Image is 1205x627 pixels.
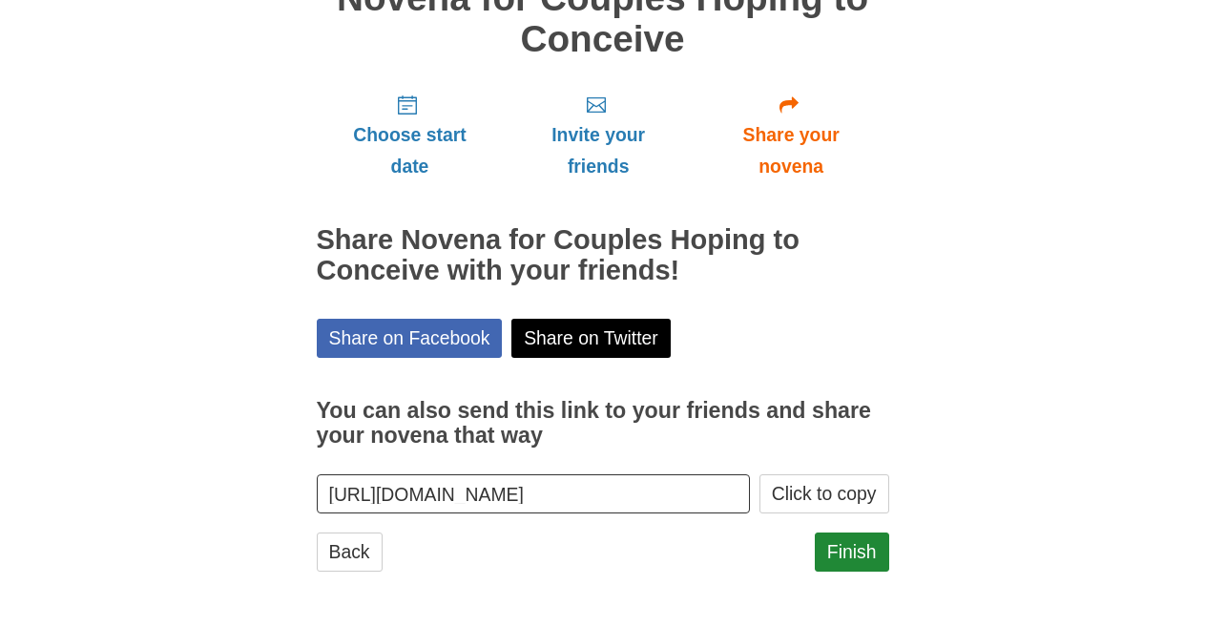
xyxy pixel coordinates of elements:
a: Invite your friends [503,78,693,192]
span: Share your novena [713,119,870,182]
a: Choose start date [317,78,504,192]
a: Share on Twitter [511,319,671,358]
h2: Share Novena for Couples Hoping to Conceive with your friends! [317,225,889,286]
span: Choose start date [336,119,485,182]
h3: You can also send this link to your friends and share your novena that way [317,399,889,448]
a: Share on Facebook [317,319,503,358]
button: Click to copy [759,474,889,513]
a: Finish [815,533,889,572]
a: Back [317,533,383,572]
span: Invite your friends [522,119,674,182]
a: Share your novena [694,78,889,192]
